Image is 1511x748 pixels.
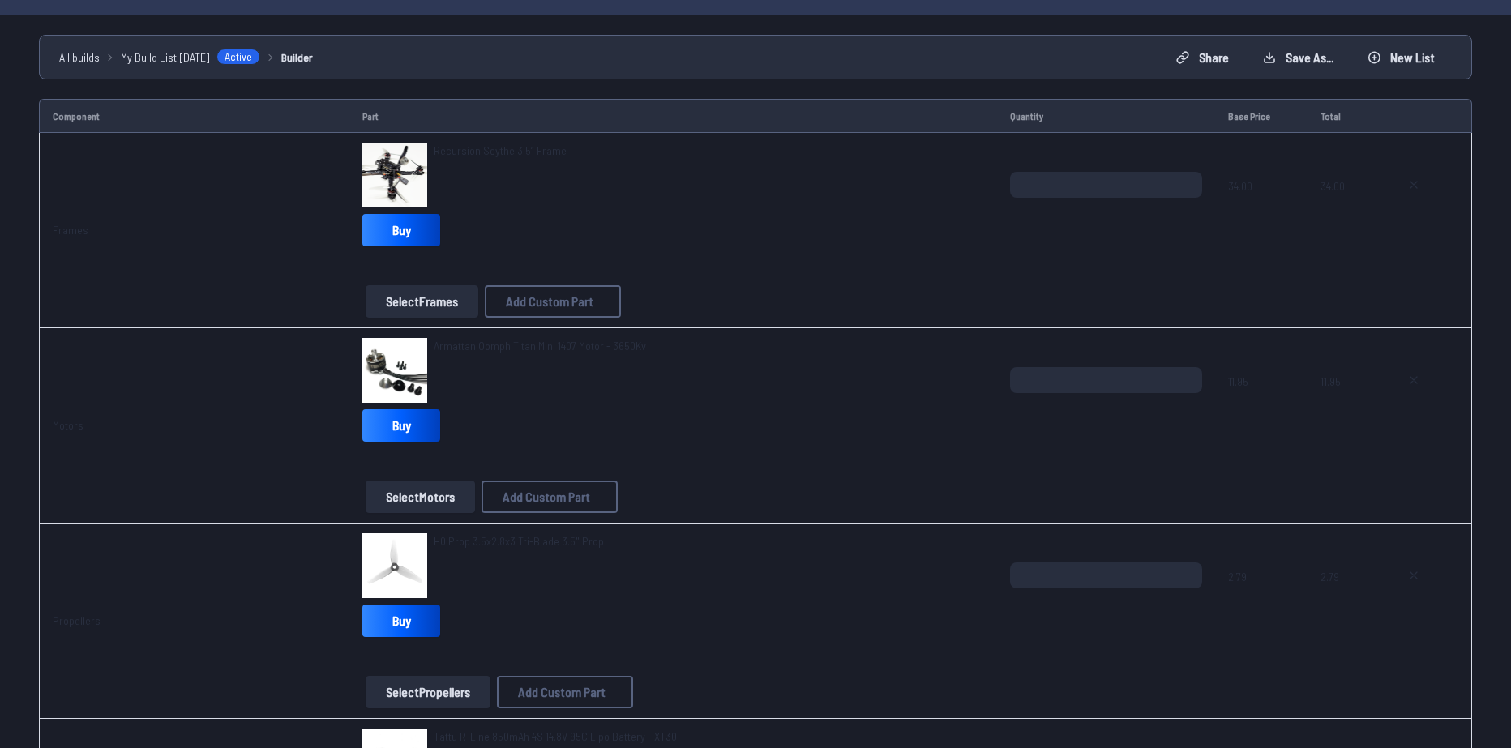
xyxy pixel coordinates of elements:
a: All builds [59,49,100,66]
a: Motors [53,418,83,432]
span: 2.79 [1321,562,1368,640]
a: HQ Prop 3.5x2.8x3 Tri-Blade 3.5" Prop [434,533,604,549]
a: Tattu R-Line 850mAh 4S 14.8V 95C Lipo Battery - XT30 [434,729,677,745]
a: Buy [362,409,440,442]
a: SelectPropellers [362,676,494,708]
td: Component [39,99,349,133]
a: Recursion Scythe 3.5” Frame [434,143,567,159]
span: Add Custom Part [506,295,593,308]
a: Builder [281,49,313,66]
button: SelectPropellers [366,676,490,708]
span: 11.95 [1321,367,1368,445]
a: Armattan Oomph Titan Mini 1407 Motor - 3650Kv [434,338,646,354]
a: SelectFrames [362,285,482,318]
img: image [362,143,427,207]
img: image [362,338,427,403]
img: image [362,533,427,598]
td: Total [1308,99,1380,133]
a: My Build List [DATE]Active [121,49,260,66]
button: Save as... [1249,45,1347,71]
button: New List [1354,45,1449,71]
span: 2.79 [1228,562,1295,640]
span: Armattan Oomph Titan Mini 1407 Motor - 3650Kv [434,339,646,353]
button: Add Custom Part [497,676,633,708]
span: Add Custom Part [518,686,606,699]
a: Frames [53,223,88,237]
a: Buy [362,605,440,637]
a: SelectMotors [362,481,478,513]
span: 11.95 [1228,367,1295,445]
a: Buy [362,214,440,246]
span: HQ Prop 3.5x2.8x3 Tri-Blade 3.5" Prop [434,534,604,548]
a: Propellers [53,613,101,627]
button: Share [1162,45,1243,71]
span: Add Custom Part [503,490,590,503]
span: Active [216,49,260,65]
td: Quantity [997,99,1215,133]
span: 34.00 [1228,172,1295,250]
span: My Build List [DATE] [121,49,210,66]
button: Add Custom Part [485,285,621,318]
td: Base Price [1215,99,1308,133]
span: Tattu R-Line 850mAh 4S 14.8V 95C Lipo Battery - XT30 [434,729,677,743]
button: SelectFrames [366,285,478,318]
button: SelectMotors [366,481,475,513]
td: Part [349,99,997,133]
span: 34.00 [1321,172,1368,250]
span: Recursion Scythe 3.5” Frame [434,143,567,157]
button: Add Custom Part [482,481,618,513]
